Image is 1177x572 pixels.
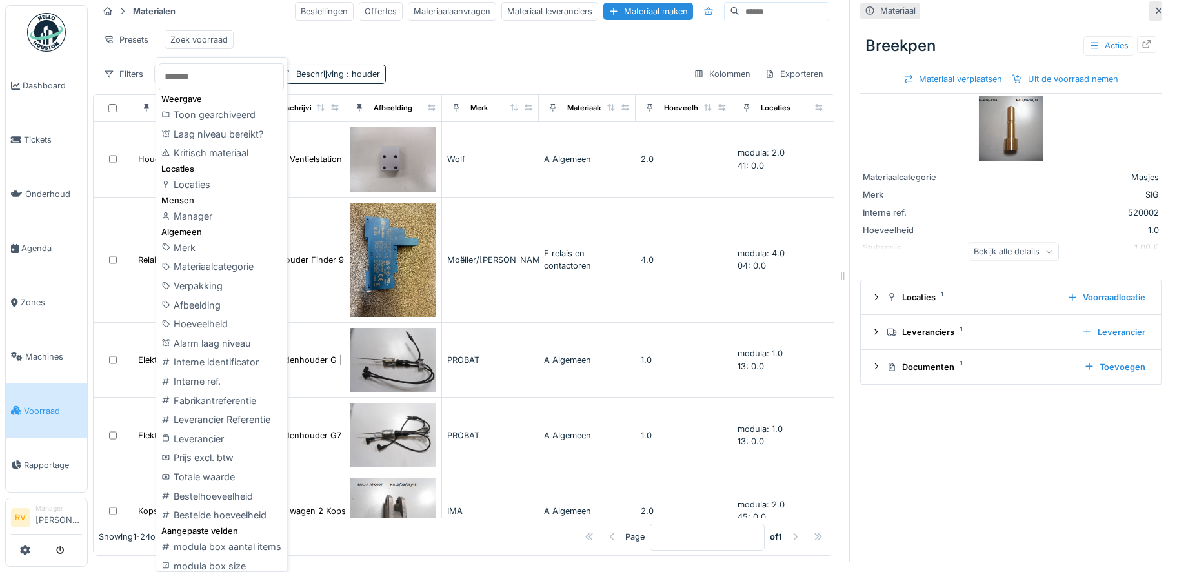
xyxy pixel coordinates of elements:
[159,506,284,525] div: Bestelde hoeveelheid
[447,254,534,266] div: Moëller/[PERSON_NAME]/Schneider/Telemecanique…
[544,505,630,517] div: A Algemeen
[965,189,1159,201] div: SIG
[159,163,284,175] div: Locaties
[979,96,1043,161] img: Breekpen
[641,254,727,266] div: 4.0
[350,478,436,543] img: Kopstuk gaffel vork
[257,429,381,442] div: Elektrodenhouder G7 | PROBAT
[738,500,785,509] span: modula: 2.0
[159,194,284,207] div: Mensen
[408,2,496,21] div: Materiaalaanvragen
[159,391,284,411] div: Fabrikantreferentie
[159,334,284,353] div: Alarm laag niveau
[1077,323,1151,341] div: Leverancier
[344,69,380,79] span: : houder
[1007,70,1123,88] div: Uit de voorraad nemen
[295,2,354,21] div: Bestellingen
[863,224,960,236] div: Hoeveelheid
[350,203,436,317] img: Relaishouder Finder 95.05
[863,189,960,201] div: Merk
[296,68,380,80] div: Beschrijving
[21,296,82,309] span: Zones
[866,355,1156,379] summary: Documenten1Toevoegen
[1079,358,1151,376] div: Toevoegen
[625,531,645,543] div: Page
[27,13,66,52] img: Badge_color-CXgf-gQk.svg
[447,153,534,165] div: Wolf
[965,224,1159,236] div: 1.0
[98,65,149,83] div: Filters
[159,207,284,226] div: Manager
[99,531,169,543] div: Showing 1 - 24 of 24
[159,487,284,506] div: Bestelhoeveelheid
[447,354,534,366] div: PROBAT
[138,153,290,165] div: Houder Ventielstation 850.50.013.00.4
[887,326,1072,338] div: Leveranciers
[277,103,321,114] div: Beschrijving
[138,254,243,266] div: Relaishouder Finder 95.05
[159,525,284,537] div: Aangepaste velden
[898,70,1007,88] div: Materiaal verplaatsen
[761,103,790,114] div: Locaties
[159,296,284,315] div: Afbeelding
[159,276,284,296] div: Verpakking
[159,125,284,144] div: Laag niveau bereikt?
[866,285,1156,309] summary: Locaties1Voorraadlocatie
[11,508,30,527] li: RV
[23,79,82,92] span: Dashboard
[24,405,82,417] span: Voorraad
[350,403,436,467] img: Elektrodenhouder G7
[159,93,284,105] div: Weergave
[544,247,630,272] div: E relais en contactoren
[770,531,782,543] strong: of 1
[544,354,630,366] div: A Algemeen
[35,504,82,513] div: Manager
[641,354,727,366] div: 1.0
[98,30,154,49] div: Presets
[138,429,222,442] div: Elektrodenhouder G7
[759,65,829,83] div: Exporteren
[860,29,1162,63] div: Breekpen
[35,504,82,531] li: [PERSON_NAME]
[159,175,284,194] div: Locaties
[880,5,916,17] div: Materiaal
[138,354,217,366] div: Elektrodenhouder G
[544,153,630,165] div: A Algemeen
[159,143,284,163] div: Kritisch materiaal
[969,242,1059,261] div: Bekijk alle details
[738,362,764,371] span: 13: 0.0
[641,153,727,165] div: 2.0
[738,512,766,522] span: 45: 0.0
[603,3,693,20] div: Materiaal maken
[863,171,960,183] div: Materiaalcategorie
[257,354,377,366] div: Elektrodenhouder G | PROBAT
[159,238,284,258] div: Merk
[447,429,534,442] div: PROBAT
[887,361,1074,373] div: Documenten
[159,372,284,391] div: Interne ref.
[738,261,766,271] span: 04: 0.0
[1062,289,1151,306] div: Voorraadlocatie
[128,5,181,17] strong: Materialen
[159,226,284,238] div: Algemeen
[24,459,82,471] span: Rapportage
[447,505,534,517] div: IMA
[965,207,1159,219] div: 520002
[641,429,727,442] div: 1.0
[664,103,709,114] div: Hoeveelheid
[738,424,783,434] span: modula: 1.0
[159,429,284,449] div: Leverancier
[501,2,598,21] div: Materiaal leveranciers
[159,257,284,276] div: Materiaalcategorie
[544,429,630,442] div: A Algemeen
[738,249,785,258] span: modula: 4.0
[567,103,632,114] div: Materiaalcategorie
[24,134,82,146] span: Tickets
[21,242,82,254] span: Agenda
[688,65,756,83] div: Kolommen
[738,161,764,170] span: 41: 0.0
[159,105,284,125] div: Toon gearchiveerd
[1083,36,1134,55] div: Acties
[159,537,284,557] div: modula box aantal items
[25,188,82,200] span: Onderhoud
